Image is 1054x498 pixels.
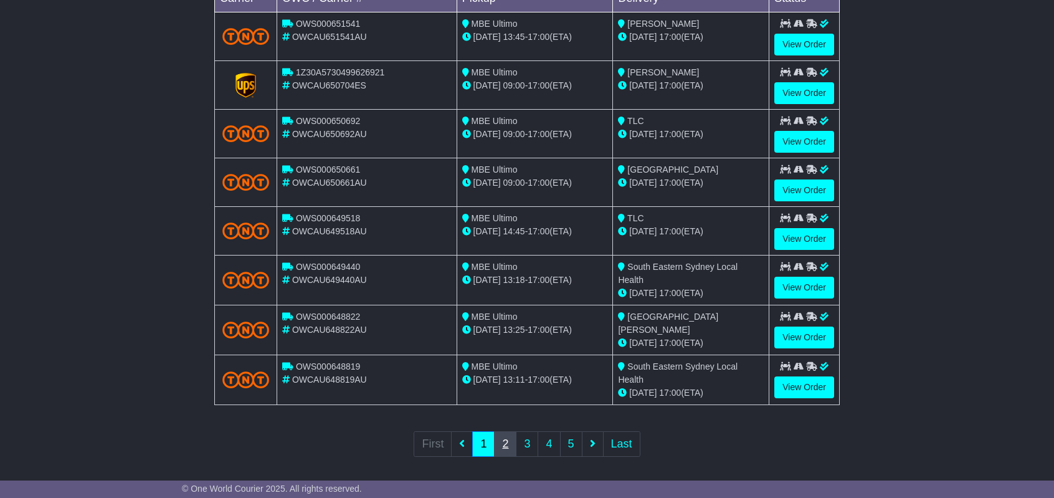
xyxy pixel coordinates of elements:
[528,226,549,236] span: 17:00
[462,79,608,92] div: - (ETA)
[296,262,361,272] span: OWS000649440
[629,388,657,398] span: [DATE]
[292,178,367,188] span: OWCAU650661AU
[774,131,834,153] a: View Order
[462,225,608,238] div: - (ETA)
[774,277,834,299] a: View Order
[296,19,361,29] span: OWS000651541
[603,431,640,457] a: Last
[462,323,608,337] div: - (ETA)
[629,338,657,348] span: [DATE]
[659,338,681,348] span: 17:00
[472,262,518,272] span: MBE Ultimo
[462,274,608,287] div: - (ETA)
[503,275,525,285] span: 13:18
[618,225,764,238] div: (ETA)
[494,431,516,457] a: 2
[472,213,518,223] span: MBE Ultimo
[774,376,834,398] a: View Order
[659,388,681,398] span: 17:00
[627,116,643,126] span: TLC
[462,31,608,44] div: - (ETA)
[222,272,269,289] img: TNT_Domestic.png
[659,178,681,188] span: 17:00
[627,213,643,223] span: TLC
[538,431,560,457] a: 4
[296,213,361,223] span: OWS000649518
[473,275,501,285] span: [DATE]
[292,375,367,385] span: OWCAU648819AU
[473,129,501,139] span: [DATE]
[473,226,501,236] span: [DATE]
[618,362,738,385] span: South Eastern Sydney Local Health
[659,226,681,236] span: 17:00
[774,34,834,55] a: View Order
[618,386,764,400] div: (ETA)
[503,375,525,385] span: 13:11
[618,176,764,189] div: (ETA)
[629,129,657,139] span: [DATE]
[472,116,518,126] span: MBE Ultimo
[503,80,525,90] span: 09:00
[618,262,738,285] span: South Eastern Sydney Local Health
[472,67,518,77] span: MBE Ultimo
[627,19,699,29] span: [PERSON_NAME]
[292,32,367,42] span: OWCAU651541AU
[472,431,495,457] a: 1
[629,226,657,236] span: [DATE]
[629,178,657,188] span: [DATE]
[627,67,699,77] span: [PERSON_NAME]
[618,128,764,141] div: (ETA)
[627,165,718,175] span: [GEOGRAPHIC_DATA]
[473,325,501,335] span: [DATE]
[528,129,549,139] span: 17:00
[296,362,361,371] span: OWS000648819
[659,288,681,298] span: 17:00
[528,275,549,285] span: 17:00
[503,325,525,335] span: 13:25
[292,325,367,335] span: OWCAU648822AU
[659,80,681,90] span: 17:00
[528,32,549,42] span: 17:00
[618,312,718,335] span: [GEOGRAPHIC_DATA][PERSON_NAME]
[473,80,501,90] span: [DATE]
[292,275,367,285] span: OWCAU649440AU
[222,125,269,142] img: TNT_Domestic.png
[774,228,834,250] a: View Order
[659,32,681,42] span: 17:00
[618,337,764,350] div: (ETA)
[774,180,834,201] a: View Order
[222,371,269,388] img: TNT_Domestic.png
[528,325,549,335] span: 17:00
[528,80,549,90] span: 17:00
[503,178,525,188] span: 09:00
[516,431,538,457] a: 3
[618,31,764,44] div: (ETA)
[473,32,501,42] span: [DATE]
[473,178,501,188] span: [DATE]
[618,287,764,300] div: (ETA)
[560,431,582,457] a: 5
[503,129,525,139] span: 09:00
[472,165,518,175] span: MBE Ultimo
[235,73,257,98] img: GetCarrierServiceLogo
[472,19,518,29] span: MBE Ultimo
[222,223,269,239] img: TNT_Domestic.png
[292,80,366,90] span: OWCAU650704ES
[629,80,657,90] span: [DATE]
[462,128,608,141] div: - (ETA)
[462,176,608,189] div: - (ETA)
[472,312,518,322] span: MBE Ultimo
[503,32,525,42] span: 13:45
[296,116,361,126] span: OWS000650692
[774,327,834,348] a: View Order
[629,288,657,298] span: [DATE]
[222,28,269,45] img: TNT_Domestic.png
[659,129,681,139] span: 17:00
[222,322,269,338] img: TNT_Domestic.png
[528,178,549,188] span: 17:00
[528,375,549,385] span: 17:00
[774,82,834,104] a: View Order
[296,67,384,77] span: 1Z30A5730499626921
[296,165,361,175] span: OWS000650661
